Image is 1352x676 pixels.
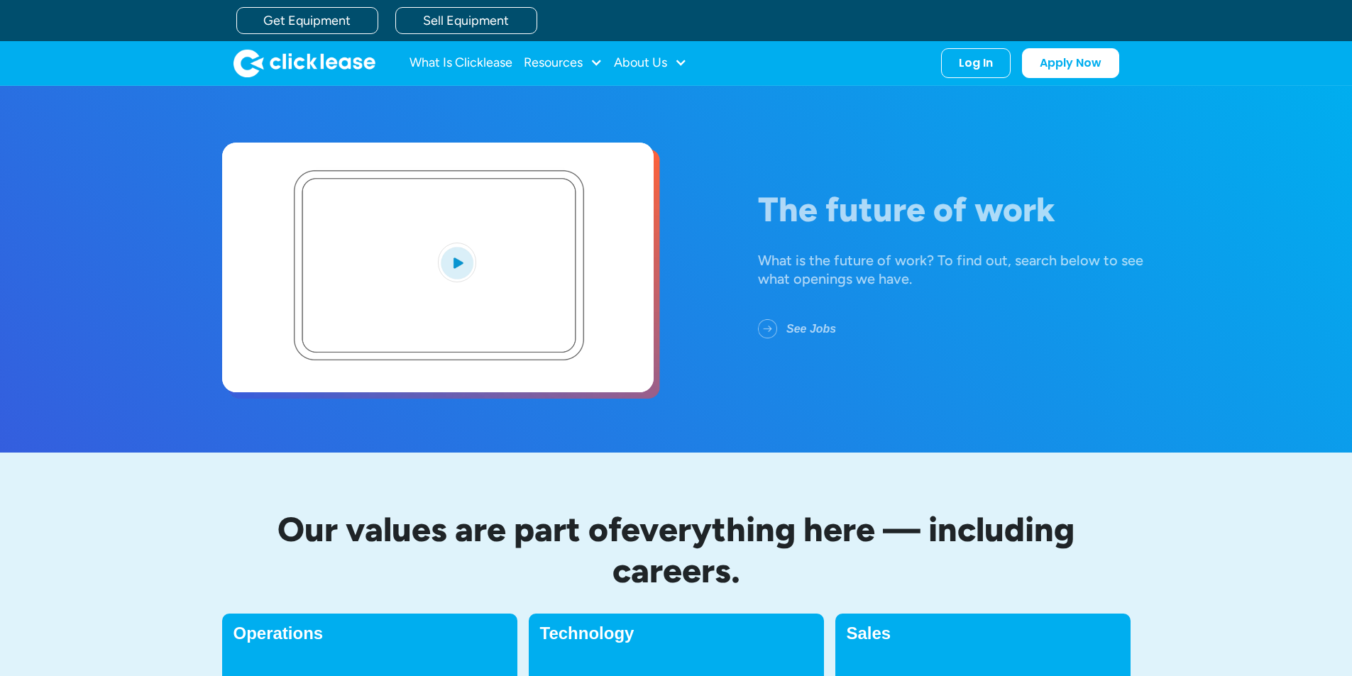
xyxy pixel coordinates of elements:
img: Blue play button logo on a light blue circular background [438,243,476,282]
a: Apply Now [1022,48,1119,78]
div: What is the future of work? To find out, search below to see what openings we have. [757,251,1177,288]
span: everything here — including careers. [612,509,1075,591]
h4: Sales [847,625,1119,642]
a: What Is Clicklease [410,49,512,77]
h1: The future of work [757,191,1177,228]
a: open lightbox [222,143,654,392]
a: home [233,49,375,77]
h4: Technology [540,625,813,642]
a: Get Equipment [236,7,378,34]
a: See Jobs [757,311,858,348]
h4: Operations [233,625,506,642]
div: Log In [959,56,993,70]
div: About Us [614,49,687,77]
a: Sell Equipment [395,7,537,34]
div: Resources [524,49,603,77]
h2: Our values are part of [222,509,1131,591]
img: Clicklease logo [233,49,375,77]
